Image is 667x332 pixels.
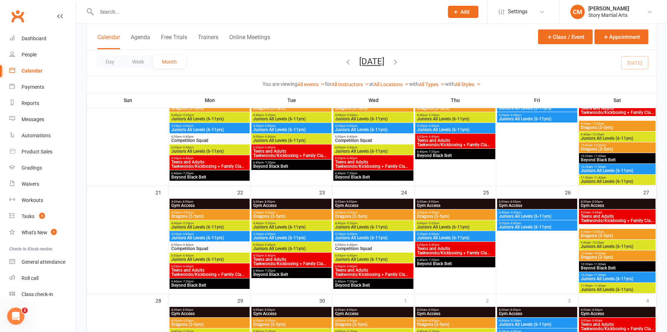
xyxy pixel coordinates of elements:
[182,114,194,117] span: - 5:20pm
[417,106,494,110] span: Dragons (3-5yrs)
[253,232,330,236] span: 5:20pm
[580,255,654,259] span: Dragons (3-5yrs)
[643,186,656,198] div: 27
[417,124,494,128] span: 5:20pm
[264,254,275,257] span: - 6:40pm
[253,164,330,169] span: Beyond Black Belt
[580,284,654,287] span: 11:00am
[445,81,455,87] strong: with
[427,200,439,203] span: - 8:00pm
[182,232,194,236] span: - 6:00pm
[9,176,76,192] a: Waivers
[9,31,76,47] a: Dashboard
[335,146,412,149] span: 6:00pm
[346,157,357,160] span: - 6:40pm
[319,186,332,198] div: 23
[253,214,330,218] span: Dragons (3-5yrs)
[460,9,469,15] span: Add
[593,176,606,179] span: - 11:40am
[182,124,194,128] span: - 6:00pm
[264,135,275,138] span: - 6:40pm
[171,135,248,138] span: 6:00pm
[335,135,412,138] span: 6:00pm
[509,200,521,203] span: - 8:00pm
[253,106,330,110] span: Dragons (3-5yrs)
[335,138,412,143] span: Competition Squad
[9,286,76,303] a: Class kiosk mode
[253,246,330,251] span: Juniors All Levels (6-11yrs)
[417,203,494,208] span: Gym Access
[496,93,578,108] th: Fri
[417,214,494,218] span: Dragons (3-5yrs)
[417,211,494,214] span: 4:00pm
[182,280,194,283] span: - 7:20pm
[253,146,330,149] span: 6:00pm
[156,186,168,198] div: 21
[335,257,412,262] span: Juniors All Levels (6-11yrs)
[171,128,248,132] span: Juniors All Levels (6-11yrs)
[22,197,43,203] div: Workouts
[335,232,412,236] span: 5:20pm
[182,135,194,138] span: - 6:40pm
[253,149,330,158] span: Teens and Adults Taekwondo/Kickboxing + Family Cla...
[171,175,248,179] span: Beyond Black Belt
[499,106,576,110] span: Juniors All Levels (6-11yrs)
[591,200,603,203] span: - 8:00pm
[580,147,654,151] span: Dragons (3-5yrs)
[417,117,494,121] span: Juniors All Levels (6-11yrs)
[237,186,250,198] div: 22
[417,225,494,229] span: Juniors All Levels (6-11yrs)
[565,186,578,198] div: 26
[182,146,194,149] span: - 6:40pm
[171,106,248,110] span: Dragons (3-5yrs)
[22,259,65,265] div: General attendance
[580,203,654,208] span: Gym Access
[593,165,606,169] span: - 11:00am
[580,144,654,147] span: 10:00am
[335,157,412,160] span: 6:00pm
[417,232,494,236] span: 5:20pm
[253,117,330,121] span: Juniors All Levels (6-11yrs)
[335,283,412,287] span: Beyond Black Belt
[9,79,76,95] a: Payments
[588,5,629,12] div: [PERSON_NAME]
[264,161,275,164] span: - 7:20pm
[499,200,576,203] span: 8:00am
[264,269,275,272] span: - 7:20pm
[580,263,654,266] span: 10:20am
[97,55,123,68] button: Day
[593,155,606,158] span: - 11:00am
[171,114,248,117] span: 4:40pm
[499,114,576,117] span: 5:20pm
[346,280,357,283] span: - 7:20pm
[253,225,330,229] span: Juniors All Levels (6-11yrs)
[417,222,494,225] span: 4:40pm
[253,138,330,143] span: Juniors All Levels (6-11yrs)
[182,157,194,160] span: - 6:40pm
[448,6,478,18] button: Add
[509,222,521,225] span: - 6:00pm
[171,236,248,240] span: Juniors All Levels (6-11yrs)
[161,34,187,49] button: Free Trials
[369,81,374,87] strong: at
[9,47,76,63] a: People
[580,136,654,140] span: Juniors All Levels (6-11yrs)
[171,225,248,229] span: Juniors All Levels (6-11yrs)
[335,214,412,218] span: Dragons (3-5yrs)
[335,246,412,251] span: Competition Squad
[22,230,47,235] div: What's New
[591,122,604,125] span: - 10:00am
[9,160,76,176] a: Gradings
[580,176,654,179] span: 11:00am
[335,175,412,179] span: Beyond Black Belt
[253,236,330,240] span: Juniors All Levels (6-11yrs)
[593,144,606,147] span: - 10:30am
[94,7,439,17] input: Search...
[593,284,606,287] span: - 11:40am
[97,34,120,49] button: Calendar
[335,280,412,283] span: 6:40pm
[538,29,593,44] button: Class / Event
[253,114,330,117] span: 4:40pm
[253,254,330,257] span: 6:00pm
[335,265,412,268] span: 6:00pm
